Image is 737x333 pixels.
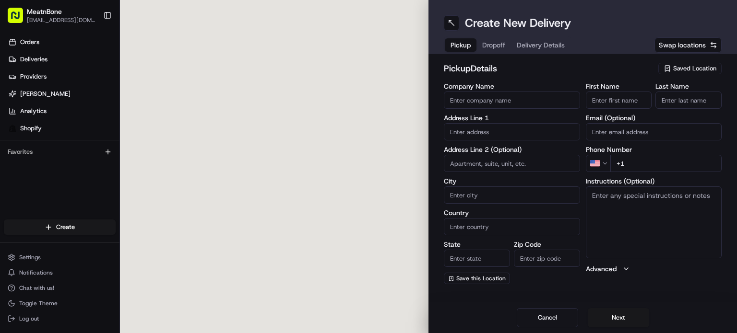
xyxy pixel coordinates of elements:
[588,308,649,327] button: Next
[444,146,580,153] label: Address Line 2 (Optional)
[444,273,510,284] button: Save this Location
[4,251,116,264] button: Settings
[586,146,722,153] label: Phone Number
[27,7,62,16] button: MeatnBone
[444,155,580,172] input: Apartment, suite, unit, etc.
[444,209,580,216] label: Country
[4,34,119,50] a: Orders
[444,115,580,121] label: Address Line 1
[586,123,722,140] input: Enter email address
[659,40,706,50] span: Swap locations
[514,241,580,248] label: Zip Code
[20,72,47,81] span: Providers
[19,315,39,322] span: Log out
[654,37,722,53] button: Swap locations
[517,308,578,327] button: Cancel
[4,144,116,160] div: Favorites
[20,107,47,115] span: Analytics
[586,92,652,109] input: Enter first name
[514,250,580,267] input: Enter zip code
[444,186,580,204] input: Enter city
[4,121,119,136] a: Shopify
[451,40,471,50] span: Pickup
[586,264,617,274] label: Advanced
[4,281,116,295] button: Chat with us!
[444,83,580,90] label: Company Name
[20,90,71,98] span: [PERSON_NAME]
[4,52,119,67] a: Deliveries
[4,86,119,102] a: [PERSON_NAME]
[27,16,95,24] button: [EMAIL_ADDRESS][DOMAIN_NAME]
[4,312,116,325] button: Log out
[19,253,41,261] span: Settings
[655,92,722,109] input: Enter last name
[444,62,653,75] h2: pickup Details
[4,69,119,84] a: Providers
[586,115,722,121] label: Email (Optional)
[444,250,510,267] input: Enter state
[655,83,722,90] label: Last Name
[673,64,716,73] span: Saved Location
[456,275,506,282] span: Save this Location
[4,219,116,235] button: Create
[658,62,722,75] button: Saved Location
[19,299,58,307] span: Toggle Theme
[4,4,99,27] button: MeatnBone[EMAIL_ADDRESS][DOMAIN_NAME]
[586,264,722,274] button: Advanced
[517,40,565,50] span: Delivery Details
[444,178,580,184] label: City
[4,103,119,119] a: Analytics
[19,284,54,292] span: Chat with us!
[9,125,16,132] img: Shopify logo
[4,297,116,310] button: Toggle Theme
[610,155,722,172] input: Enter phone number
[444,92,580,109] input: Enter company name
[20,124,42,133] span: Shopify
[56,223,75,231] span: Create
[20,55,48,64] span: Deliveries
[586,83,652,90] label: First Name
[482,40,505,50] span: Dropoff
[444,241,510,248] label: State
[586,178,722,184] label: Instructions (Optional)
[444,123,580,140] input: Enter address
[20,38,39,46] span: Orders
[465,15,571,31] h1: Create New Delivery
[4,266,116,279] button: Notifications
[444,218,580,235] input: Enter country
[19,269,53,276] span: Notifications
